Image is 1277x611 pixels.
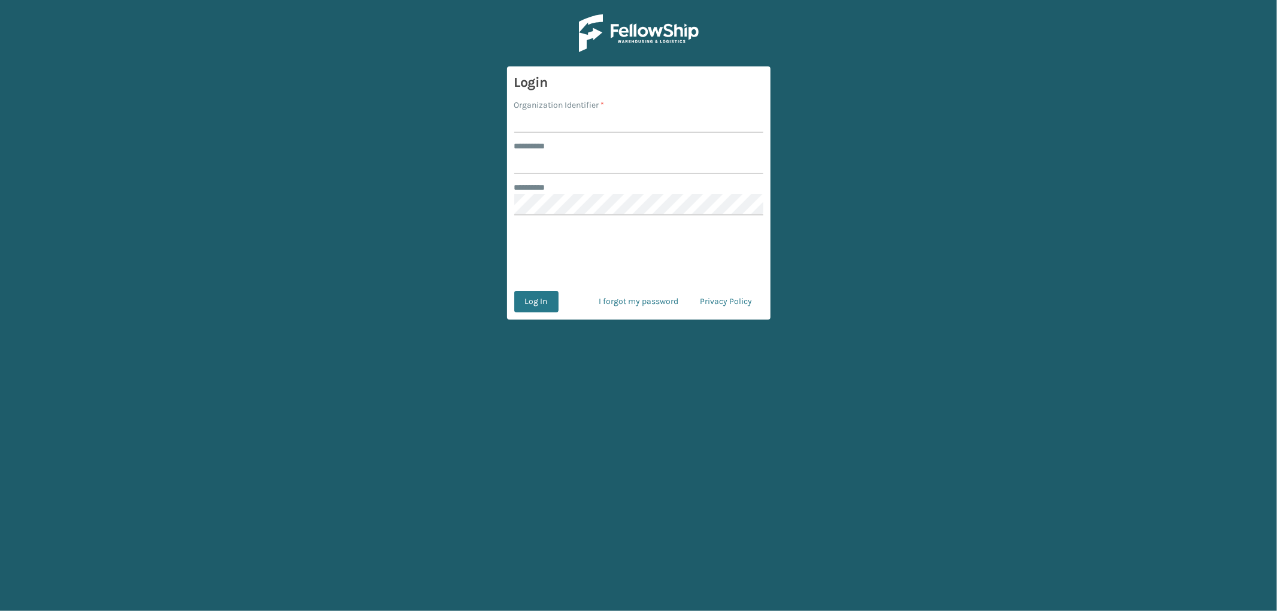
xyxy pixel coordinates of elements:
iframe: reCAPTCHA [548,230,730,276]
label: Organization Identifier [514,99,605,111]
a: I forgot my password [589,291,690,312]
a: Privacy Policy [690,291,763,312]
img: Logo [579,14,699,52]
h3: Login [514,74,763,92]
button: Log In [514,291,559,312]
